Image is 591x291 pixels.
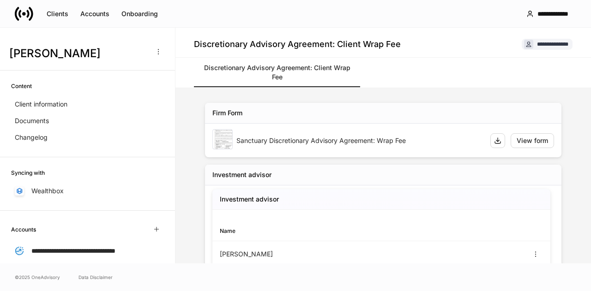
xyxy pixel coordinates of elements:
a: Discretionary Advisory Agreement: Client Wrap Fee [194,58,360,87]
button: View form [511,133,554,148]
h6: Content [11,82,32,90]
p: Client information [15,100,67,109]
button: Onboarding [115,6,164,21]
a: Changelog [11,129,164,146]
a: Documents [11,113,164,129]
a: Data Disclaimer [78,273,113,281]
div: View form [517,136,548,145]
div: [PERSON_NAME] [220,249,381,259]
div: Sanctuary Discretionary Advisory Agreement: Wrap Fee [236,136,483,145]
p: Wealthbox [31,186,64,196]
h6: Syncing with [11,168,45,177]
div: Accounts [80,9,109,18]
div: Investment advisor [212,170,271,179]
h3: [PERSON_NAME] [9,46,147,61]
a: Client information [11,96,164,113]
p: Changelog [15,133,48,142]
div: Name [220,226,381,235]
div: Onboarding [121,9,158,18]
span: © 2025 OneAdvisory [15,273,60,281]
button: Clients [41,6,74,21]
div: Clients [47,9,68,18]
h6: Accounts [11,225,36,234]
p: Documents [15,116,49,125]
button: Accounts [74,6,115,21]
div: Firm Form [212,108,242,118]
a: Wealthbox [11,183,164,199]
h4: Discretionary Advisory Agreement: Client Wrap Fee [194,39,401,50]
h5: Investment advisor [220,195,279,204]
